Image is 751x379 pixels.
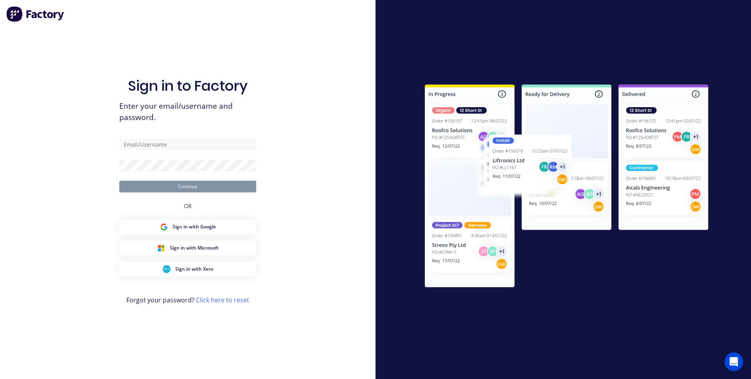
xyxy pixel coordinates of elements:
span: Sign in with Microsoft [170,244,219,251]
button: Xero Sign inSign in with Xero [119,262,256,277]
button: Microsoft Sign inSign in with Microsoft [119,241,256,255]
a: Click here to reset [196,296,249,304]
div: Open Intercom Messenger [724,352,743,371]
span: Forgot your password? [126,295,249,305]
img: Xero Sign in [163,265,171,273]
button: Google Sign inSign in with Google [119,219,256,234]
span: Sign in with Xero [175,266,213,273]
h1: Sign in to Factory [128,77,248,94]
img: Sign in [408,69,726,306]
div: OR [184,192,192,219]
span: Sign in with Google [172,223,216,230]
button: Continue [119,181,256,192]
span: Enter your email/username and password. [119,101,256,123]
input: Email/Username [119,138,256,150]
img: Google Sign in [160,223,168,231]
img: Factory [6,6,65,22]
img: Microsoft Sign in [157,244,165,252]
